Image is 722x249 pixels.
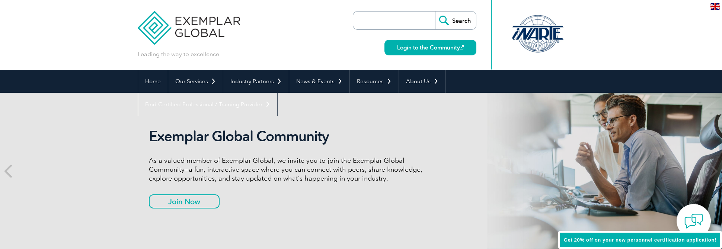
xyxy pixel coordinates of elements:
[564,237,716,243] span: Get 20% off on your new personnel certification application!
[710,3,720,10] img: en
[350,70,399,93] a: Resources
[435,12,476,29] input: Search
[684,212,703,230] img: contact-chat.png
[149,156,428,183] p: As a valued member of Exemplar Global, we invite you to join the Exemplar Global Community—a fun,...
[138,50,219,58] p: Leading the way to excellence
[138,93,277,116] a: Find Certified Professional / Training Provider
[168,70,223,93] a: Our Services
[223,70,289,93] a: Industry Partners
[460,45,464,49] img: open_square.png
[384,40,476,55] a: Login to the Community
[138,70,168,93] a: Home
[149,194,220,208] a: Join Now
[399,70,445,93] a: About Us
[289,70,349,93] a: News & Events
[149,128,428,145] h2: Exemplar Global Community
